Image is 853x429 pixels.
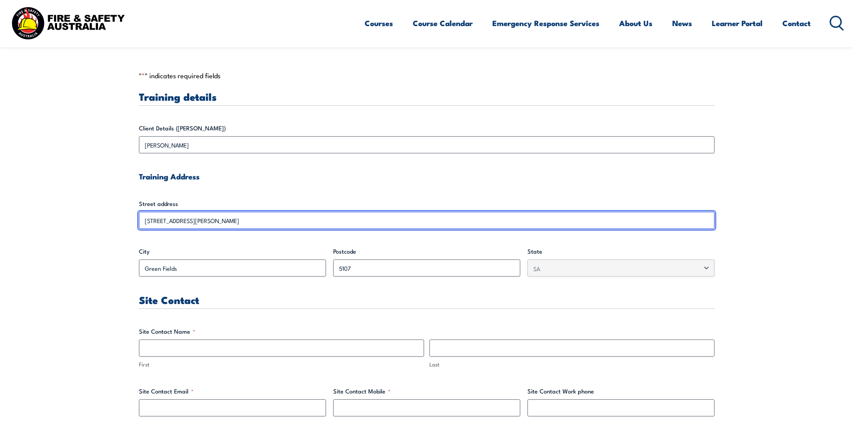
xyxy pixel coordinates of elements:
a: Learner Portal [712,11,763,35]
a: About Us [619,11,652,35]
legend: Site Contact Name [139,327,195,336]
h4: Training Address [139,171,715,181]
label: City [139,247,326,256]
label: First [139,360,424,369]
a: Course Calendar [413,11,473,35]
label: Site Contact Work phone [527,387,715,396]
label: Last [429,360,715,369]
label: Street address [139,199,715,208]
label: Postcode [333,247,520,256]
h3: Site Contact [139,295,715,305]
a: Courses [365,11,393,35]
h3: Training details [139,91,715,102]
a: News [672,11,692,35]
label: Client Details ([PERSON_NAME]) [139,124,715,133]
a: Emergency Response Services [492,11,599,35]
label: Site Contact Mobile [333,387,520,396]
label: Site Contact Email [139,387,326,396]
label: State [527,247,715,256]
a: Contact [782,11,811,35]
p: " " indicates required fields [139,71,715,80]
